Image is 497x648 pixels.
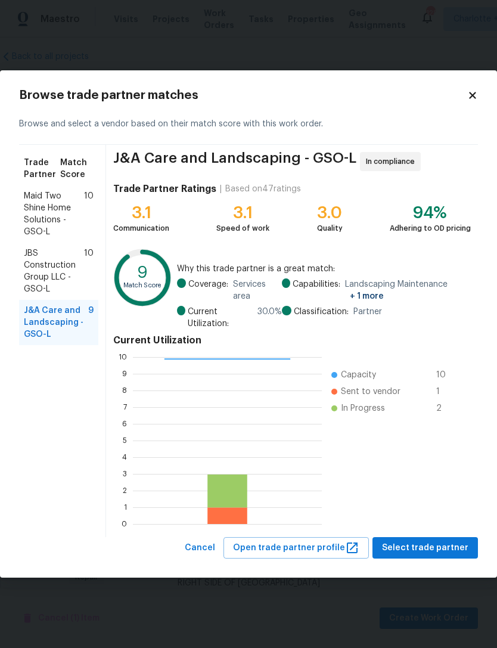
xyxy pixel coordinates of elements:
button: Cancel [180,537,220,559]
div: | [216,183,225,195]
h2: Browse trade partner matches [19,89,467,101]
text: 5 [123,436,127,444]
text: 6 [122,420,127,427]
text: 7 [123,403,127,410]
span: J&A Care and Landscaping - GSO-L [24,305,88,340]
span: Current Utilization: [188,306,253,330]
span: 9 [88,305,94,340]
div: Adhering to OD pricing [390,222,471,234]
h4: Trade Partner Ratings [113,183,216,195]
text: 9 [122,370,127,377]
span: Why this trade partner is a great match: [177,263,471,275]
span: Trade Partner [24,157,60,181]
text: 3 [123,470,127,477]
div: 3.1 [113,207,169,219]
span: Capacity [341,369,376,381]
span: Maid Two Shine Home Solutions - GSO-L [24,190,84,238]
button: Select trade partner [372,537,478,559]
span: 10 [84,247,94,295]
span: Classification: [294,306,349,318]
text: 8 [122,386,127,393]
span: + 1 more [350,292,384,300]
span: Partner [353,306,382,318]
span: 30.0 % [257,306,282,330]
div: 94% [390,207,471,219]
span: Services area [233,278,282,302]
div: Communication [113,222,169,234]
span: Sent to vendor [341,386,400,398]
text: 9 [138,265,148,281]
text: 10 [119,353,127,360]
span: In Progress [341,402,385,414]
span: 2 [436,402,455,414]
span: Landscaping Maintenance [345,278,471,302]
span: 1 [436,386,455,398]
text: 2 [123,486,127,494]
span: Select trade partner [382,541,468,556]
span: 10 [84,190,94,238]
span: Coverage: [188,278,228,302]
div: Browse and select a vendor based on their match score with this work order. [19,104,478,145]
div: 3.0 [317,207,343,219]
span: 10 [436,369,455,381]
div: Based on 47 ratings [225,183,301,195]
div: Speed of work [216,222,269,234]
span: Capabilities: [293,278,340,302]
text: 4 [122,453,127,460]
span: In compliance [366,156,420,168]
span: Match Score [60,157,94,181]
span: JBS Construction Group LLC - GSO-L [24,247,84,295]
text: Match Score [123,283,162,289]
button: Open trade partner profile [223,537,369,559]
span: Open trade partner profile [233,541,359,556]
div: Quality [317,222,343,234]
div: 3.1 [216,207,269,219]
span: Cancel [185,541,215,556]
span: J&A Care and Landscaping - GSO-L [113,152,356,171]
text: 0 [122,520,127,527]
h4: Current Utilization [113,334,471,346]
text: 1 [124,503,127,510]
